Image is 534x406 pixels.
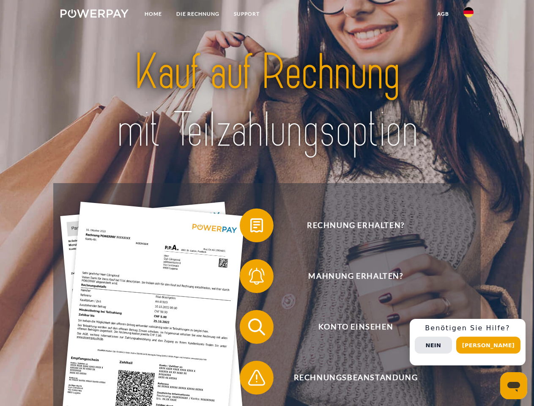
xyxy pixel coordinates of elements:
button: Rechnung erhalten? [240,208,460,242]
img: qb_bell.svg [246,266,267,287]
img: qb_bill.svg [246,215,267,236]
img: qb_warning.svg [246,367,267,388]
button: Rechnungsbeanstandung [240,361,460,395]
iframe: Schaltfläche zum Öffnen des Messaging-Fensters [500,372,527,399]
span: Konto einsehen [252,310,459,344]
img: de [463,7,474,17]
a: Home [137,6,169,22]
h3: Benötigen Sie Hilfe? [415,324,520,332]
a: agb [430,6,456,22]
span: Rechnung erhalten? [252,208,459,242]
img: title-powerpay_de.svg [81,41,453,162]
img: logo-powerpay-white.svg [60,9,129,18]
div: Schnellhilfe [410,319,526,365]
span: Rechnungsbeanstandung [252,361,459,395]
button: Konto einsehen [240,310,460,344]
a: DIE RECHNUNG [169,6,227,22]
button: [PERSON_NAME] [456,337,520,354]
button: Nein [415,337,452,354]
span: Mahnung erhalten? [252,259,459,293]
a: SUPPORT [227,6,267,22]
img: qb_search.svg [246,316,267,337]
button: Mahnung erhalten? [240,259,460,293]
